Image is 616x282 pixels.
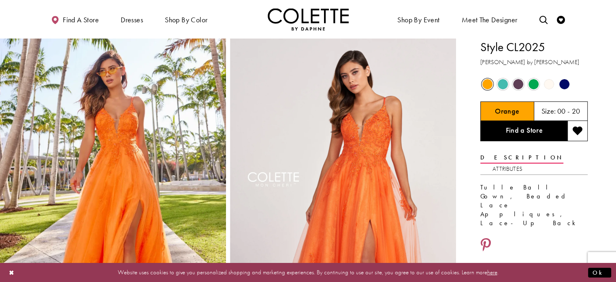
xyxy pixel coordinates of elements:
[462,16,518,24] span: Meet the designer
[541,106,556,116] span: Size:
[480,58,588,67] h3: [PERSON_NAME] by [PERSON_NAME]
[480,183,588,228] div: Tulle Ball Gown, Beaded Lace Appliques, Lace-Up Back
[119,8,145,30] span: Dresses
[480,77,495,91] div: Orange
[49,8,101,30] a: Find a store
[63,16,99,24] span: Find a store
[268,8,349,30] a: Visit Home Page
[496,77,510,91] div: Turquoise
[557,77,571,91] div: Sapphire
[526,77,541,91] div: Emerald
[567,121,588,141] button: Add to wishlist
[555,8,567,30] a: Check Wishlist
[542,77,556,91] div: Diamond White
[487,268,497,276] a: here
[480,39,588,56] h1: Style CL2025
[492,163,522,175] a: Attributes
[460,8,520,30] a: Meet the designer
[397,16,439,24] span: Shop By Event
[480,152,563,164] a: Description
[165,16,207,24] span: Shop by color
[268,8,349,30] img: Colette by Daphne
[588,267,611,278] button: Submit Dialog
[557,107,580,115] h5: 00 - 20
[511,77,525,91] div: Plum
[480,77,588,92] div: Product color controls state depends on size chosen
[480,121,567,141] a: Find a Store
[121,16,143,24] span: Dresses
[58,267,558,278] p: Website uses cookies to give you personalized shopping and marketing experiences. By continuing t...
[163,8,209,30] span: Shop by color
[537,8,549,30] a: Toggle search
[395,8,441,30] span: Shop By Event
[5,265,19,280] button: Close Dialog
[480,238,491,253] a: Share using Pinterest - Opens in new tab
[495,107,519,115] h5: Chosen color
